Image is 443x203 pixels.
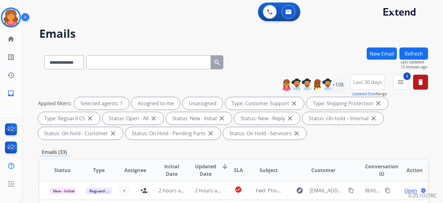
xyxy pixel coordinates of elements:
mat-icon: explore [296,187,303,194]
span: Status [54,166,70,174]
span: Fwd: Photos attached for Dining table [256,187,344,194]
span: [EMAIL_ADDRESS][DOMAIN_NAME] [310,187,345,194]
div: Unassigned [183,97,223,110]
mat-icon: person_add [140,187,148,194]
span: Type [93,166,105,174]
span: Initial Date [159,163,185,178]
mat-icon: content_copy [348,188,354,193]
span: Range [352,91,387,97]
button: 4 [393,75,408,90]
span: + [123,187,126,194]
mat-icon: check_circle [235,186,242,193]
span: SLA [234,166,243,174]
span: 2 hours ago [195,187,223,194]
span: Customer [311,166,336,174]
span: New - Initial [49,188,78,194]
div: +108 [331,77,345,92]
button: New Email [367,47,397,60]
div: Status: New - Initial [166,112,232,125]
p: Emails (33) [39,148,69,156]
div: Assigned to me [131,97,180,110]
mat-icon: close [290,100,298,107]
p: 0.20.1027RC [408,192,437,199]
div: Selected agents: 1 [74,97,129,110]
button: Updated Date [352,92,376,97]
span: Last Updated: [401,60,428,65]
mat-icon: close [218,115,226,122]
mat-icon: home [7,35,15,43]
button: + [118,184,130,197]
mat-icon: close [293,130,300,137]
mat-icon: inbox [7,90,15,97]
mat-icon: language [421,188,426,193]
mat-icon: close [374,100,382,107]
button: Refresh [399,47,428,60]
mat-icon: close [286,115,294,122]
mat-icon: close [370,115,377,122]
span: Subject [260,166,278,174]
span: Conversation ID [365,163,398,178]
div: Status: On-hold – Internal [302,112,383,125]
mat-icon: list_alt [7,53,15,61]
span: 2 hours ago [159,187,187,194]
mat-icon: delete [417,78,424,86]
div: Status: On Hold - Pending Parts [126,127,221,140]
span: Open [404,187,417,194]
mat-icon: search [213,59,221,66]
mat-icon: arrow_downward [221,163,229,170]
span: 12 minutes ago [401,65,428,70]
div: Status: New - Reply [234,112,300,125]
div: Status: On-hold - Customer [38,127,123,140]
div: Type: Customer Support [225,97,304,110]
button: Last 30 days [350,75,385,90]
mat-icon: close [150,115,157,122]
th: Action [392,159,428,181]
div: Type: Shipping Protection [307,97,388,110]
span: Updated Date [195,163,216,178]
mat-icon: close [207,130,214,137]
mat-icon: close [109,130,117,137]
div: Status: On Hold - Servicers [223,127,307,140]
div: Type: Reguard CS [38,112,100,125]
span: Last 30 days [353,81,382,83]
mat-icon: menu [397,78,404,86]
img: avatar [2,9,20,26]
span: Reguard CS [86,188,114,194]
mat-icon: close [86,115,94,122]
span: Assignee [124,166,146,174]
p: Applied filters: [38,100,72,107]
h2: Emails [39,27,428,40]
mat-icon: history [7,72,15,79]
mat-icon: content_copy [385,188,390,193]
div: Status: Open - All [102,112,164,125]
span: 4 [403,72,411,80]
